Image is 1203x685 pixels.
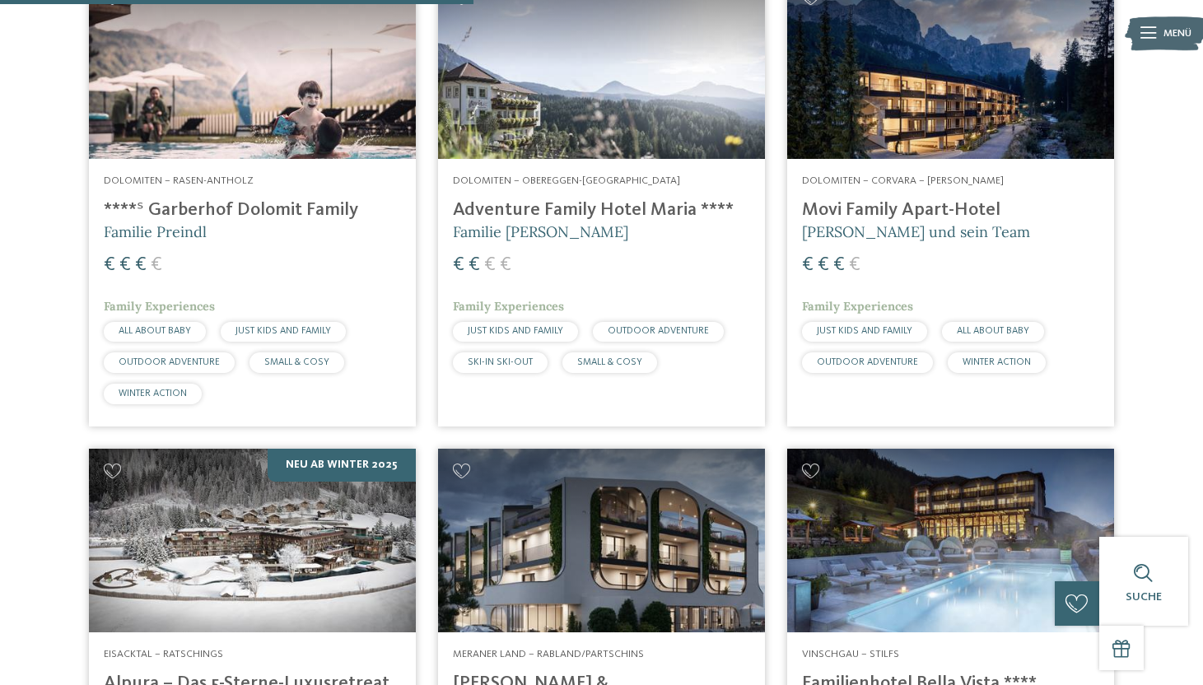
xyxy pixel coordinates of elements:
span: € [119,255,131,275]
h4: Movi Family Apart-Hotel [802,199,1099,221]
span: SMALL & COSY [264,357,329,367]
span: € [818,255,829,275]
span: € [151,255,162,275]
span: Family Experiences [453,299,564,314]
span: Family Experiences [104,299,215,314]
img: Familienhotels gesucht? Hier findet ihr die besten! [438,449,765,632]
span: OUTDOOR ADVENTURE [119,357,220,367]
span: JUST KIDS AND FAMILY [468,326,563,336]
span: € [104,255,115,275]
span: Familie [PERSON_NAME] [453,222,628,241]
span: Vinschgau – Stilfs [802,649,899,659]
span: ALL ABOUT BABY [957,326,1029,336]
span: € [500,255,511,275]
span: SMALL & COSY [577,357,642,367]
span: Dolomiten – Obereggen-[GEOGRAPHIC_DATA] [453,175,680,186]
span: € [833,255,845,275]
span: SKI-IN SKI-OUT [468,357,533,367]
span: € [469,255,480,275]
span: € [453,255,464,275]
span: € [849,255,860,275]
span: € [484,255,496,275]
span: Dolomiten – Corvara – [PERSON_NAME] [802,175,1004,186]
span: ALL ABOUT BABY [119,326,191,336]
span: JUST KIDS AND FAMILY [235,326,331,336]
span: Suche [1126,591,1162,603]
h4: ****ˢ Garberhof Dolomit Family [104,199,401,221]
span: [PERSON_NAME] und sein Team [802,222,1030,241]
span: Meraner Land – Rabland/Partschins [453,649,644,659]
span: Eisacktal – Ratschings [104,649,223,659]
h4: Adventure Family Hotel Maria **** [453,199,750,221]
img: Familienhotels gesucht? Hier findet ihr die besten! [787,449,1114,632]
img: Familienhotels gesucht? Hier findet ihr die besten! [89,449,416,632]
span: OUTDOOR ADVENTURE [817,357,918,367]
span: Dolomiten – Rasen-Antholz [104,175,254,186]
span: WINTER ACTION [963,357,1031,367]
span: € [802,255,814,275]
span: Family Experiences [802,299,913,314]
span: Familie Preindl [104,222,207,241]
span: OUTDOOR ADVENTURE [608,326,709,336]
span: € [135,255,147,275]
span: WINTER ACTION [119,389,187,398]
span: JUST KIDS AND FAMILY [817,326,912,336]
